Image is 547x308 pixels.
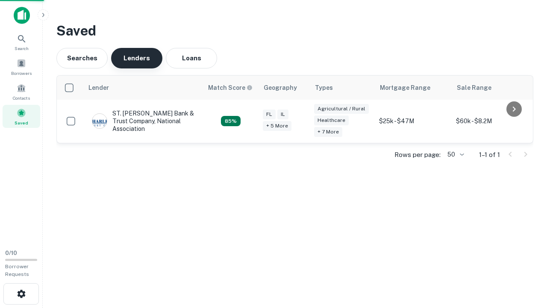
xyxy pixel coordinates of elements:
div: IL [277,110,288,119]
p: 1–1 of 1 [479,150,500,160]
th: Mortgage Range [375,76,452,100]
th: Capitalize uses an advanced AI algorithm to match your search with the best lender. The match sco... [203,76,259,100]
a: Saved [3,105,40,128]
th: Types [310,76,375,100]
div: + 7 more [314,127,342,137]
div: Mortgage Range [380,83,430,93]
div: + 5 more [263,121,291,131]
button: Loans [166,48,217,68]
div: Healthcare [314,115,349,125]
th: Geography [259,76,310,100]
span: Contacts [13,95,30,101]
div: Lender [88,83,109,93]
div: Capitalize uses an advanced AI algorithm to match your search with the best lender. The match sco... [221,116,241,126]
button: Searches [56,48,108,68]
p: Rows per page: [394,150,441,160]
h6: Match Score [208,83,251,92]
h3: Saved [56,21,533,41]
span: Borrower Requests [5,264,29,277]
div: Agricultural / Rural [314,104,369,114]
div: Types [315,83,333,93]
div: Sale Range [457,83,491,93]
iframe: Chat Widget [504,240,547,281]
td: $25k - $47M [375,100,452,143]
span: Search [15,45,29,52]
th: Lender [83,76,203,100]
div: 50 [444,148,465,161]
a: Borrowers [3,55,40,78]
span: Saved [15,119,28,126]
div: Capitalize uses an advanced AI algorithm to match your search with the best lender. The match sco... [208,83,253,92]
td: $60k - $8.2M [452,100,529,143]
img: picture [92,114,107,128]
div: ST. [PERSON_NAME] Bank & Trust Company, National Association [92,110,194,133]
a: Search [3,30,40,53]
a: Contacts [3,80,40,103]
div: FL [263,110,276,119]
th: Sale Range [452,76,529,100]
span: 0 / 10 [5,250,17,256]
span: Borrowers [11,70,32,77]
button: Lenders [111,48,162,68]
img: capitalize-icon.png [14,7,30,24]
div: Geography [264,83,297,93]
